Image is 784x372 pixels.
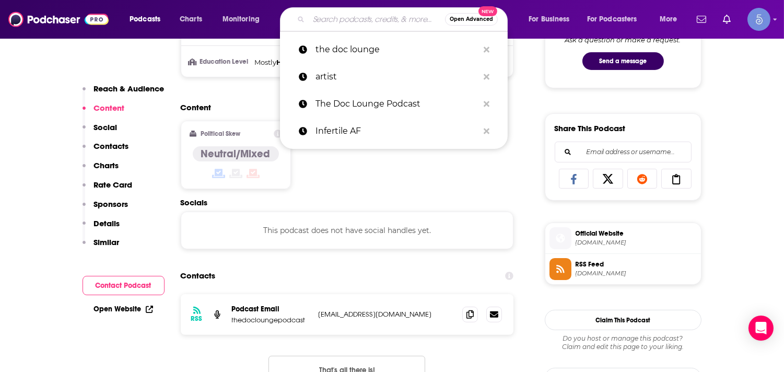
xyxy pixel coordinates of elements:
[94,218,120,228] p: Details
[181,212,514,249] div: This podcast does not have social handles yet.
[565,36,681,44] div: Ask a question or make a request.
[94,180,133,190] p: Rate Card
[94,199,128,209] p: Sponsors
[190,59,251,65] h3: Education Level
[661,169,692,189] a: Copy Link
[748,316,774,341] div: Open Intercom Messenger
[83,84,165,103] button: Reach & Audience
[83,141,129,160] button: Contacts
[232,316,310,324] p: thedocloungepodcast
[450,17,493,22] span: Open Advanced
[94,141,129,151] p: Contacts
[747,8,770,31] span: Logged in as Spiral5-G1
[83,276,165,295] button: Contact Podcast
[660,12,677,27] span: More
[232,305,310,313] p: Podcast Email
[576,229,697,238] span: Official Website
[747,8,770,31] button: Show profile menu
[94,103,125,113] p: Content
[277,58,341,66] span: Higher Education
[545,334,701,343] span: Do you host or manage this podcast?
[693,10,710,28] a: Show notifications dropdown
[280,63,508,90] a: artist
[290,7,518,31] div: Search podcasts, credits, & more...
[576,270,697,277] span: feeds.castos.com
[315,36,478,63] p: the doc lounge
[280,118,508,145] a: Infertile AF
[83,103,125,122] button: Content
[201,130,240,137] h2: Political Skew
[529,12,570,27] span: For Business
[191,315,203,323] h3: RSS
[180,12,202,27] span: Charts
[545,310,701,330] button: Claim This Podcast
[747,8,770,31] img: User Profile
[549,258,697,280] a: RSS Feed[DOMAIN_NAME]
[549,227,697,249] a: Official Website[DOMAIN_NAME]
[521,11,583,28] button: open menu
[94,305,153,313] a: Open Website
[130,12,160,27] span: Podcasts
[582,52,664,70] button: Send a message
[83,218,120,238] button: Details
[559,169,589,189] a: Share on Facebook
[83,237,120,257] button: Similar
[593,169,623,189] a: Share on X/Twitter
[545,334,701,351] div: Claim and edit this page to your liking.
[719,10,735,28] a: Show notifications dropdown
[315,90,478,118] p: The Doc Lounge Podcast
[215,11,273,28] button: open menu
[309,11,445,28] input: Search podcasts, credits, & more...
[83,180,133,199] button: Rate Card
[445,13,498,26] button: Open AdvancedNew
[576,260,697,269] span: RSS Feed
[627,169,658,189] a: Share on Reddit
[83,122,118,142] button: Social
[652,11,691,28] button: open menu
[315,118,478,145] p: Infertile AF
[478,6,497,16] span: New
[319,310,454,319] p: [EMAIL_ADDRESS][DOMAIN_NAME]
[94,237,120,247] p: Similar
[83,160,119,180] button: Charts
[181,266,216,286] h2: Contacts
[580,11,652,28] button: open menu
[181,102,506,112] h2: Content
[8,9,109,29] img: Podchaser - Follow, Share and Rate Podcasts
[315,63,478,90] p: artist
[280,90,508,118] a: The Doc Lounge Podcast
[201,147,271,160] h4: Neutral/Mixed
[173,11,208,28] a: Charts
[181,197,514,207] h2: Socials
[555,142,692,162] div: Search followers
[94,84,165,94] p: Reach & Audience
[555,123,626,133] h3: Share This Podcast
[280,36,508,63] a: the doc lounge
[122,11,174,28] button: open menu
[94,122,118,132] p: Social
[94,160,119,170] p: Charts
[576,239,697,247] span: thedocloungepodcast.podbean.com
[564,142,683,162] input: Email address or username...
[223,12,260,27] span: Monitoring
[587,12,637,27] span: For Podcasters
[255,58,277,66] span: Mostly
[83,199,128,218] button: Sponsors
